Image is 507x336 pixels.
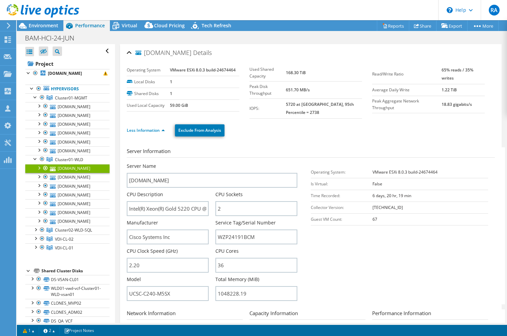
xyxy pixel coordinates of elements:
[25,69,110,78] a: [DOMAIN_NAME]
[311,190,372,202] td: Time Recorded:
[55,227,92,233] span: Cluster02-WLD-SQL
[25,308,110,316] a: CLONES_ADM02
[25,129,110,138] a: [DOMAIN_NAME]
[447,7,453,13] svg: \n
[25,102,110,111] a: [DOMAIN_NAME]
[372,169,438,175] b: VMware ESXi 8.0.3 build-24674464
[311,178,372,190] td: Is Virtual:
[25,182,110,190] a: [DOMAIN_NAME]
[55,157,83,162] span: Cluster01-WLD
[55,95,87,101] span: Cluster01-MGMT
[286,101,354,115] b: 5720 at [GEOGRAPHIC_DATA], 95th Percentile = 2738
[249,66,286,80] label: Used Shared Capacity
[467,21,499,31] a: More
[202,22,231,29] span: Tech Refresh
[25,120,110,129] a: [DOMAIN_NAME]
[372,193,411,198] b: 6 days, 20 hr, 19 min
[127,147,495,158] h3: Server Information
[372,181,382,187] b: False
[286,70,306,75] b: 168.30 TiB
[127,127,165,133] a: Less Information
[22,34,85,42] h1: BAM-HCI-24-JUN
[18,326,39,335] a: 1
[25,58,110,69] a: Project
[25,164,110,173] a: [DOMAIN_NAME]
[372,71,442,78] label: Read/Write Ratio
[409,21,437,31] a: Share
[311,166,372,178] td: Operating System:
[127,163,156,170] label: Server Name
[377,21,409,31] a: Reports
[170,102,188,108] b: 59.00 GiB
[48,70,82,76] b: [DOMAIN_NAME]
[25,138,110,146] a: [DOMAIN_NAME]
[372,87,442,93] label: Average Daily Write
[215,248,239,254] label: CPU Cores
[25,85,110,93] a: Hypervisors
[55,236,73,242] span: VDI-CL-02
[215,276,259,283] label: Total Memory (MiB)
[25,316,110,325] a: DS_QA_VCF
[249,105,286,112] label: IOPS:
[170,67,236,73] b: VMware ESXi 8.0.3 build-24674464
[170,79,172,85] b: 1
[249,83,286,97] label: Peak Disk Throughput
[136,50,191,56] span: [DOMAIN_NAME]
[25,208,110,217] a: [DOMAIN_NAME]
[25,93,110,102] a: Cluster01-MGMT
[436,21,468,31] a: Export
[215,191,243,198] label: CPU Sockets
[372,98,442,111] label: Peak Aggregate Network Throughput
[75,22,105,29] span: Performance
[127,102,170,109] label: Used Local Capacity
[55,245,73,251] span: VDI-CL-01
[127,309,243,320] h3: Network Information
[372,205,403,210] b: [TECHNICAL_ID]
[372,309,488,320] h3: Performance Information
[154,22,185,29] span: Cloud Pricing
[193,49,212,57] span: Details
[25,146,110,155] a: [DOMAIN_NAME]
[489,5,500,16] span: RA
[25,275,110,284] a: DS-VSAN-CL01
[170,91,172,96] b: 1
[442,101,472,107] b: 18.83 gigabits/s
[215,219,276,226] label: Service Tag/Serial Number
[127,67,170,73] label: Operating System
[59,326,99,335] a: Project Notes
[25,111,110,120] a: [DOMAIN_NAME]
[127,248,178,254] label: CPU Clock Speed (GHz)
[25,199,110,208] a: [DOMAIN_NAME]
[25,226,110,235] a: Cluster02-WLD-SQL
[311,202,372,213] td: Collector Version:
[311,213,372,225] td: Guest VM Count:
[286,87,310,93] b: 651.70 MB/s
[25,299,110,308] a: CLONES_MVP02
[25,173,110,182] a: [DOMAIN_NAME]
[122,22,137,29] span: Virtual
[127,90,170,97] label: Shared Disks
[175,124,225,136] a: Exclude From Analysis
[127,191,163,198] label: CPU Description
[41,267,110,275] div: Shared Cluster Disks
[25,155,110,164] a: Cluster01-WLD
[25,284,110,299] a: WLD01-vwd-vcf-Cluster01-WLD-vsan01
[127,79,170,85] label: Local Disks
[25,243,110,252] a: VDI-CL-01
[372,216,377,222] b: 67
[25,217,110,226] a: [DOMAIN_NAME]
[127,219,158,226] label: Manufacturer
[442,87,457,93] b: 1.22 TiB
[39,326,60,335] a: 2
[29,22,58,29] span: Environment
[25,235,110,243] a: VDI-CL-02
[127,276,141,283] label: Model
[25,190,110,199] a: [DOMAIN_NAME]
[249,309,365,320] h3: Capacity Information
[442,67,473,81] b: 65% reads / 35% writes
